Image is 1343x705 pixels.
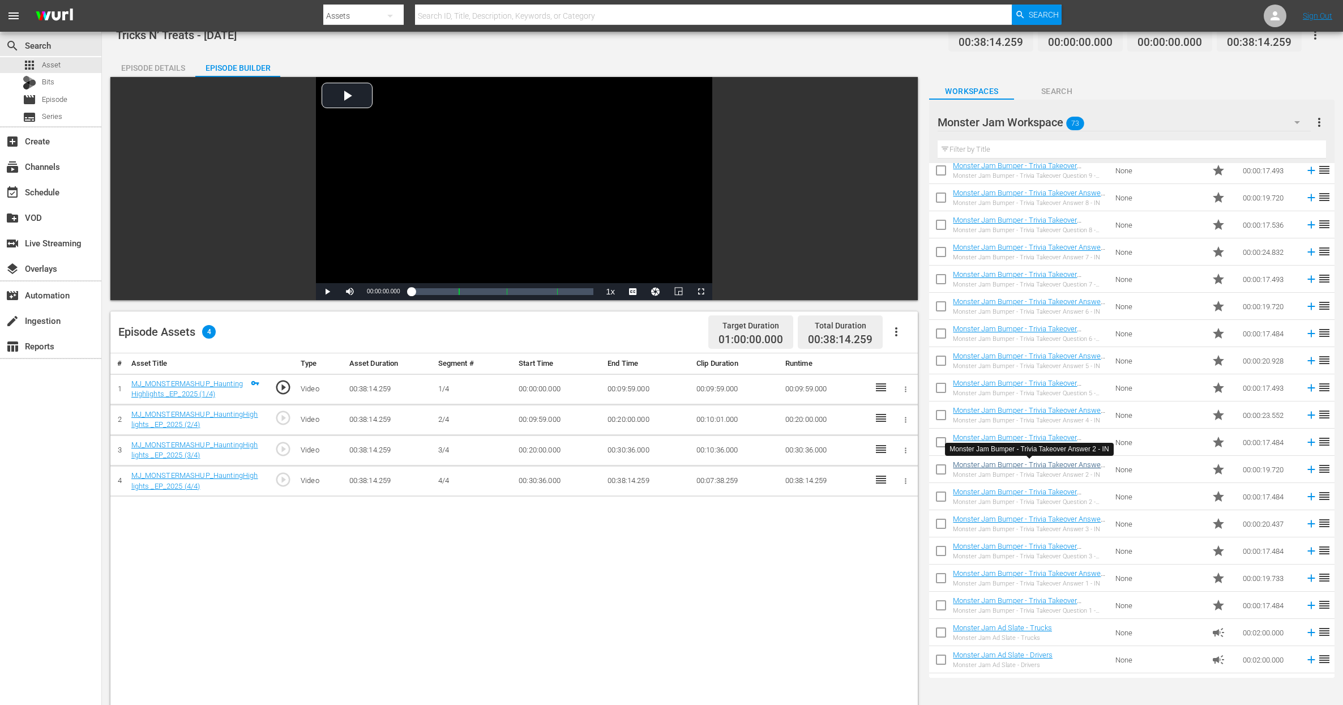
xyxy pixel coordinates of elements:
[1212,626,1225,639] span: Ad
[603,404,692,435] td: 00:20:00.000
[953,352,1105,369] a: Monster Jam Bumper - Trivia Takeover Answer 5 - IN
[1111,456,1207,483] td: None
[1111,374,1207,401] td: None
[202,325,216,339] span: 4
[1305,436,1318,448] svg: Add to Episode
[1212,218,1225,232] span: Promo
[1111,266,1207,293] td: None
[1305,599,1318,612] svg: Add to Episode
[953,227,1106,234] div: Monster Jam Bumper - Trivia Takeover Question 8 - OUT
[692,435,781,465] td: 00:10:36.000
[1238,565,1301,592] td: 00:00:19.733
[1212,164,1225,177] span: Promo
[1318,326,1331,340] span: reorder
[1212,327,1225,340] span: Promo
[1238,510,1301,537] td: 00:00:20.437
[953,199,1106,207] div: Monster Jam Bumper - Trivia Takeover Answer 8 - IN
[1305,164,1318,177] svg: Add to Episode
[692,404,781,435] td: 00:10:01.000
[667,283,690,300] button: Picture-in-Picture
[345,466,434,497] td: 00:38:14.259
[1048,36,1113,49] span: 00:00:00.000
[953,362,1106,370] div: Monster Jam Bumper - Trivia Takeover Answer 5 - IN
[23,76,36,89] div: Bits
[1238,211,1301,238] td: 00:00:17.536
[959,36,1023,49] span: 00:38:14.259
[296,435,345,465] td: Video
[1212,381,1225,395] span: Promo
[275,409,292,426] span: play_circle_outline
[345,404,434,435] td: 00:38:14.259
[1137,36,1202,49] span: 00:00:00.000
[110,54,195,77] button: Episode Details
[6,262,19,276] span: Overlays
[953,417,1106,424] div: Monster Jam Bumper - Trivia Takeover Answer 4 - IN
[110,374,127,404] td: 1
[514,374,603,404] td: 00:00:00.000
[1305,382,1318,394] svg: Add to Episode
[1318,299,1331,313] span: reorder
[1111,483,1207,510] td: None
[1111,347,1207,374] td: None
[514,404,603,435] td: 00:09:59.000
[6,211,19,225] span: VOD
[781,404,870,435] td: 00:20:00.000
[1012,5,1062,25] button: Search
[953,189,1105,206] a: Monster Jam Bumper - Trivia Takeover Answer 8 - IN
[296,466,345,497] td: Video
[953,172,1106,180] div: Monster Jam Bumper - Trivia Takeover Question 9 - OUT
[1212,272,1225,286] span: Promo
[1318,598,1331,612] span: reorder
[434,374,515,404] td: 1/4
[953,297,1105,314] a: Monster Jam Bumper - Trivia Takeover Answer 6 - IN
[514,435,603,465] td: 00:20:00.000
[275,379,292,396] span: play_circle_outline
[603,466,692,497] td: 00:38:14.259
[118,325,216,339] div: Episode Assets
[1318,190,1331,204] span: reorder
[110,435,127,465] td: 3
[953,542,1081,559] a: Monster Jam Bumper - Trivia Takeover Question 3 - OUT
[1238,483,1301,510] td: 00:00:17.484
[434,466,515,497] td: 4/4
[1318,163,1331,177] span: reorder
[6,340,19,353] span: Reports
[1111,211,1207,238] td: None
[953,254,1106,261] div: Monster Jam Bumper - Trivia Takeover Answer 7 - IN
[1238,157,1301,184] td: 00:00:17.493
[1312,109,1326,136] button: more_vert
[808,318,872,334] div: Total Duration
[1318,217,1331,231] span: reorder
[1014,84,1099,99] span: Search
[1305,191,1318,204] svg: Add to Episode
[110,404,127,435] td: 2
[953,324,1081,341] a: Monster Jam Bumper - Trivia Takeover Question 6 - OUT
[1238,592,1301,619] td: 00:00:17.484
[1305,300,1318,313] svg: Add to Episode
[131,471,258,490] a: MJ_MONSTERMASHUP_HauntingHighlights _EP_2025 (4/4)
[42,94,67,105] span: Episode
[1305,518,1318,530] svg: Add to Episode
[1305,463,1318,476] svg: Add to Episode
[953,661,1053,669] div: Monster Jam Ad Slate - Drivers
[1212,490,1225,503] span: Promo
[718,334,783,347] span: 01:00:00.000
[622,283,644,300] button: Captions
[1212,463,1225,476] span: Promo
[1238,293,1301,320] td: 00:00:19.720
[1318,435,1331,448] span: reorder
[1212,517,1225,531] span: Promo
[42,59,61,71] span: Asset
[1312,116,1326,129] span: more_vert
[953,569,1105,586] a: Monster Jam Bumper - Trivia Takeover Answer 1 - IN
[953,390,1106,397] div: Monster Jam Bumper - Trivia Takeover Question 5 - OUT
[1305,409,1318,421] svg: Add to Episode
[953,553,1106,560] div: Monster Jam Bumper - Trivia Takeover Question 3 - OUT
[953,515,1105,532] a: Monster Jam Bumper - Trivia Takeover Answer 3 - IN
[949,445,1109,454] div: Monster Jam Bumper - Trivia Takeover Answer 2 - IN
[953,471,1106,478] div: Monster Jam Bumper - Trivia Takeover Answer 2 - IN
[781,374,870,404] td: 00:09:59.000
[1238,266,1301,293] td: 00:00:17.493
[692,374,781,404] td: 00:09:59.000
[953,607,1106,614] div: Monster Jam Bumper - Trivia Takeover Question 1 - OUT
